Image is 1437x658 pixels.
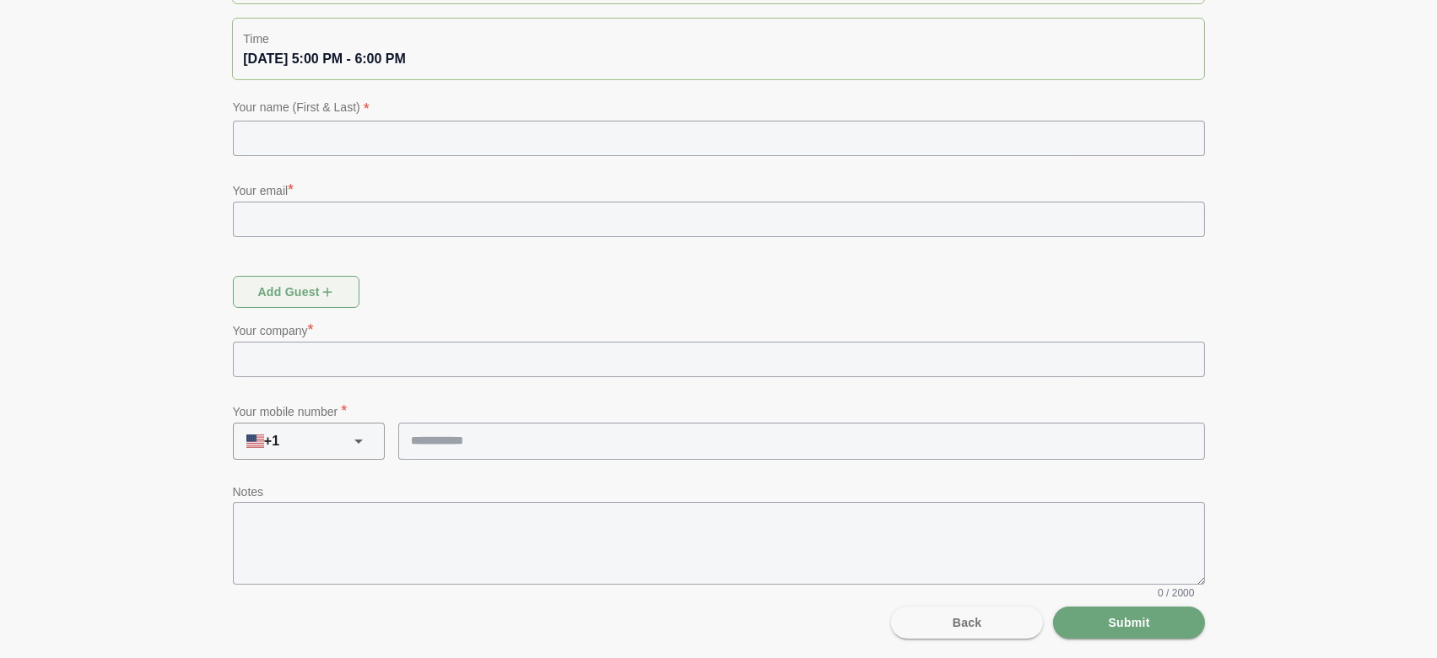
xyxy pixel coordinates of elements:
p: Your company [233,318,1205,342]
p: Notes [233,482,1205,502]
button: Back [891,607,1043,639]
span: Submit [1107,607,1149,639]
button: Add guest [233,276,359,308]
p: Your mobile number [233,399,1205,423]
span: Add guest [257,276,335,308]
span: Back [952,607,982,639]
div: [DATE] 5:00 PM - 6:00 PM [243,49,1193,69]
button: Submit [1053,607,1205,639]
p: Time [243,29,1193,49]
p: Your email [233,178,1205,202]
p: Your name (First & Last) [233,97,1205,121]
span: 0 / 2000 [1158,586,1194,600]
